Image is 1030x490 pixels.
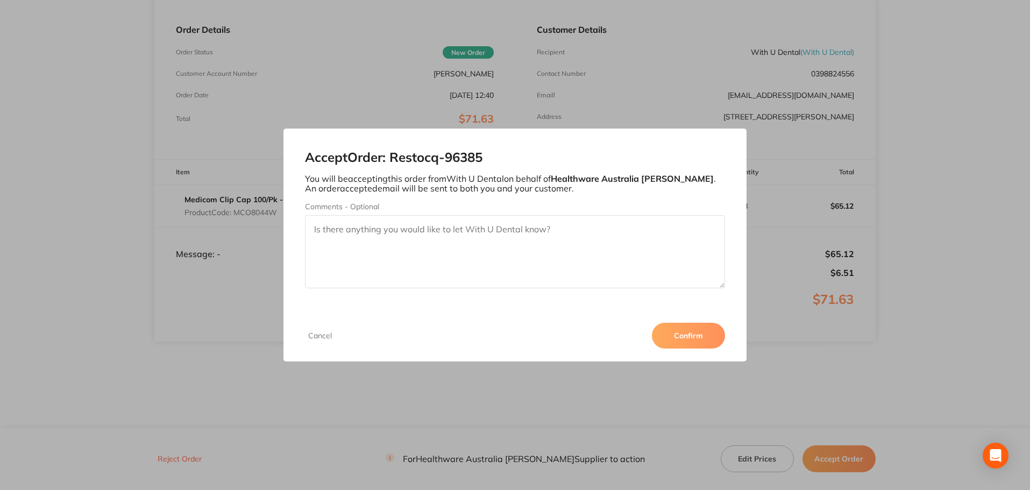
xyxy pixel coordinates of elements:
button: Cancel [305,331,335,340]
p: You will be accepting this order from With U Dental on behalf of . An order accepted email will b... [305,174,726,194]
button: Confirm [652,323,725,349]
label: Comments - Optional [305,202,726,211]
div: Open Intercom Messenger [983,443,1008,468]
b: Healthware Australia [PERSON_NAME] [551,173,714,184]
h2: Accept Order: Restocq- 96385 [305,150,726,165]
